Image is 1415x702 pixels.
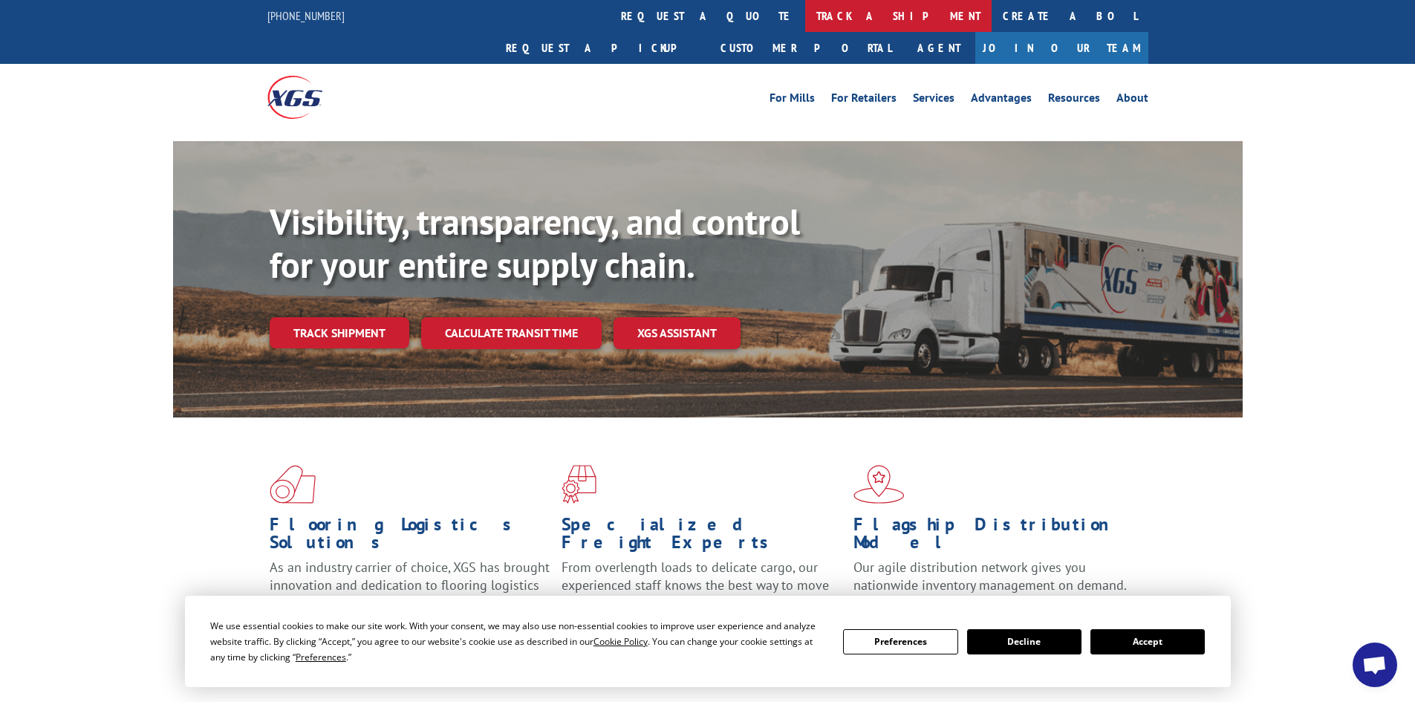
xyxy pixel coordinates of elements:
[853,559,1127,594] span: Our agile distribution network gives you nationwide inventory management on demand.
[770,92,815,108] a: For Mills
[913,92,954,108] a: Services
[975,32,1148,64] a: Join Our Team
[614,317,741,349] a: XGS ASSISTANT
[967,629,1081,654] button: Decline
[185,596,1231,687] div: Cookie Consent Prompt
[843,629,957,654] button: Preferences
[1048,92,1100,108] a: Resources
[296,651,346,663] span: Preferences
[270,516,550,559] h1: Flooring Logistics Solutions
[971,92,1032,108] a: Advantages
[270,465,316,504] img: xgs-icon-total-supply-chain-intelligence-red
[270,198,800,287] b: Visibility, transparency, and control for your entire supply chain.
[709,32,902,64] a: Customer Portal
[831,92,897,108] a: For Retailers
[210,618,825,665] div: We use essential cookies to make our site work. With your consent, we may also use non-essential ...
[270,317,409,348] a: Track shipment
[421,317,602,349] a: Calculate transit time
[267,8,345,23] a: [PHONE_NUMBER]
[1116,92,1148,108] a: About
[270,559,550,611] span: As an industry carrier of choice, XGS has brought innovation and dedication to flooring logistics...
[853,465,905,504] img: xgs-icon-flagship-distribution-model-red
[495,32,709,64] a: Request a pickup
[1353,643,1397,687] div: Open chat
[902,32,975,64] a: Agent
[562,516,842,559] h1: Specialized Freight Experts
[1090,629,1205,654] button: Accept
[562,559,842,625] p: From overlength loads to delicate cargo, our experienced staff knows the best way to move your fr...
[853,516,1134,559] h1: Flagship Distribution Model
[593,635,648,648] span: Cookie Policy
[562,465,596,504] img: xgs-icon-focused-on-flooring-red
